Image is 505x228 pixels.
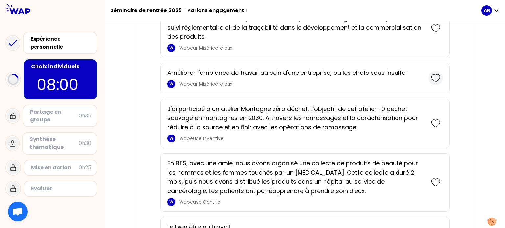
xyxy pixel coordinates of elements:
[79,139,91,147] div: 0h30
[79,112,91,120] div: 0h35
[31,185,91,193] div: Evaluer
[167,68,424,77] p: Améliorer l'ambiance de travail au sein d'une entreprise, ou les chefs vous insulte.
[481,5,500,16] button: AR
[179,135,424,142] p: Wapeuse Inventive
[30,35,91,51] div: Expérience personnelle
[31,63,91,71] div: Choix individuels
[169,136,173,141] p: W
[167,104,424,132] p: J'ai participé à un atelier Montagne zéro déchet. L’objectif de cet atelier : 0 déchet sauvage en...
[169,81,173,87] p: W
[167,159,424,196] p: En BTS, avec une amie, nous avons organisé une collecte de produits de beauté pour les hommes et ...
[30,135,79,151] div: Synthèse thématique
[179,45,424,51] p: Wapeur Miséricordieux
[31,164,79,172] div: Mise en action
[179,199,424,205] p: Wapeuse Gentille
[79,164,91,172] div: 0h25
[167,5,424,41] p: Mon expérience chez Alepia, une entreprise spécialisée dans les cosmétiques naturels, a été un vé...
[37,73,84,96] p: 08:00
[484,7,490,14] p: AR
[169,199,173,205] p: W
[8,202,28,221] div: Ouvrir le chat
[169,45,173,51] p: W
[30,108,79,124] div: Partage en groupe
[179,81,424,87] p: Wapeur Miséricordieux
